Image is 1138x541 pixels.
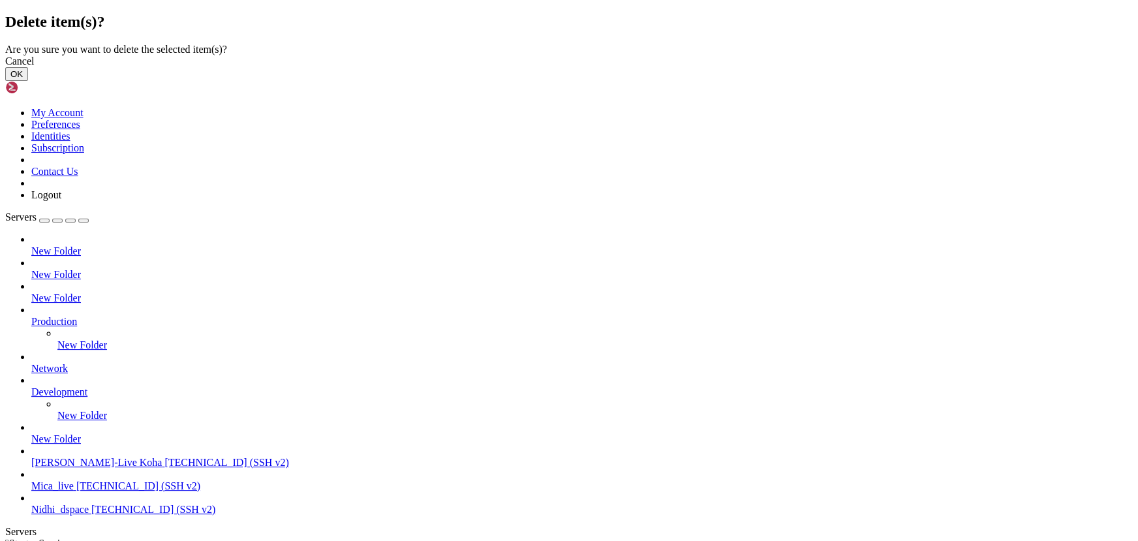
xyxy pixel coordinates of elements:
a: New Folder [31,269,1133,281]
span: Production [31,316,77,327]
span: Nidhi_dspace [31,504,89,515]
a: Network [31,363,1133,375]
li: New Folder [31,281,1133,304]
a: New Folder [31,245,1133,257]
a: New Folder [31,292,1133,304]
a: Mica_live [TECHNICAL_ID] (SSH v2) [31,480,1133,492]
a: Logout [31,189,61,200]
a: [PERSON_NAME]-Live Koha [TECHNICAL_ID] (SSH v2) [31,457,1133,469]
a: Development [31,386,1133,398]
span: [TECHNICAL_ID] (SSH v2) [91,504,215,515]
div: Cancel [5,55,1133,67]
li: Mica_live [TECHNICAL_ID] (SSH v2) [31,469,1133,492]
a: Subscription [31,142,84,153]
span: New Folder [31,292,81,303]
a: New Folder [57,339,1133,351]
a: Production [31,316,1133,328]
span: New Folder [57,410,107,421]
li: New Folder [57,398,1133,422]
a: New Folder [57,410,1133,422]
a: Identities [31,131,70,142]
li: New Folder [31,257,1133,281]
span: New Folder [57,339,107,350]
a: Nidhi_dspace [TECHNICAL_ID] (SSH v2) [31,504,1133,516]
a: Servers [5,211,89,223]
span: New Folder [31,269,81,280]
li: [PERSON_NAME]-Live Koha [TECHNICAL_ID] (SSH v2) [31,445,1133,469]
a: Contact Us [31,166,78,177]
img: Shellngn [5,81,80,94]
span: Development [31,386,87,397]
span: New Folder [31,245,81,256]
li: Production [31,304,1133,351]
span: [PERSON_NAME]-Live Koha [31,457,162,468]
div: Are you sure you want to delete the selected item(s)? [5,44,1133,55]
li: Development [31,375,1133,422]
h2: Delete item(s)? [5,13,1133,31]
li: New Folder [31,234,1133,257]
button: OK [5,67,28,81]
span: Mica_live [31,480,74,491]
li: New Folder [57,328,1133,351]
li: Nidhi_dspace [TECHNICAL_ID] (SSH v2) [31,492,1133,516]
a: My Account [31,107,84,118]
li: New Folder [31,422,1133,445]
a: New Folder [31,433,1133,445]
li: Network [31,351,1133,375]
span: New Folder [31,433,81,444]
a: Preferences [31,119,80,130]
span: Servers [5,211,37,223]
span: Network [31,363,68,374]
div: Servers [5,526,1133,538]
span: [TECHNICAL_ID] (SSH v2) [76,480,200,491]
span: [TECHNICAL_ID] (SSH v2) [164,457,288,468]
